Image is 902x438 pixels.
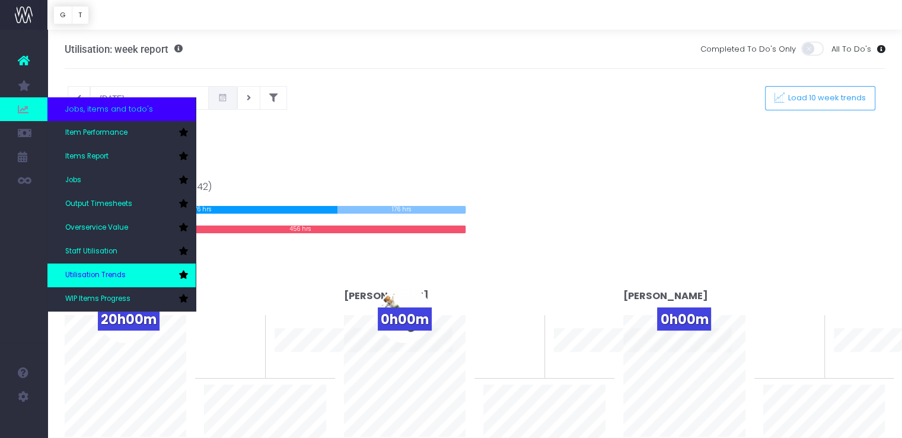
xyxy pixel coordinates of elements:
[554,355,605,378] span: 10 week trend
[47,216,196,240] a: Overservice Value
[47,287,196,311] a: WIP Items Progress
[65,206,338,214] div: 376 hrs
[65,199,132,210] span: Output Timesheets
[204,335,253,347] span: To last week
[65,269,885,285] h3: Individual results
[785,93,866,103] span: Load 10 week trends
[53,6,89,24] div: Vertical button group
[831,43,871,55] span: All To Do's
[47,192,196,216] a: Output Timesheets
[98,307,160,331] span: 20h00m
[65,151,109,162] span: Items Report
[65,223,128,233] span: Overservice Value
[56,166,475,233] div: Target: Logged time:
[65,270,126,281] span: Utilisation Trends
[72,6,89,24] button: T
[344,289,429,303] strong: [PERSON_NAME]
[623,289,708,303] strong: [PERSON_NAME]
[765,86,875,110] button: Load 10 week trends
[483,335,532,347] span: To last week
[53,6,72,24] button: G
[378,307,432,331] span: 0h00m
[65,145,885,161] h3: Team results
[47,145,196,169] a: Items Report
[516,315,536,335] span: 0%
[337,206,466,214] div: 176 hrs
[47,169,196,192] a: Jobs
[657,307,711,331] span: 0h00m
[15,414,33,432] img: images/default_profile_image.png
[65,294,130,304] span: WIP Items Progress
[134,226,466,233] div: 456 hrs
[65,128,128,138] span: Item Performance
[65,43,183,55] h3: Utilisation: week report
[700,43,795,55] span: Completed To Do's Only
[834,355,885,378] span: 10 week trend
[796,315,815,335] span: 0%
[47,240,196,264] a: Staff Utilisation
[65,103,153,115] span: Jobs, items and todo's
[65,166,466,195] div: Team effort from [DATE] to [DATE] (week 42)
[65,246,117,257] span: Staff Utilisation
[47,121,196,145] a: Item Performance
[47,264,196,287] a: Utilisation Trends
[763,335,812,347] span: To last week
[237,315,256,335] span: 0%
[65,175,81,186] span: Jobs
[275,355,326,378] span: 10 week trend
